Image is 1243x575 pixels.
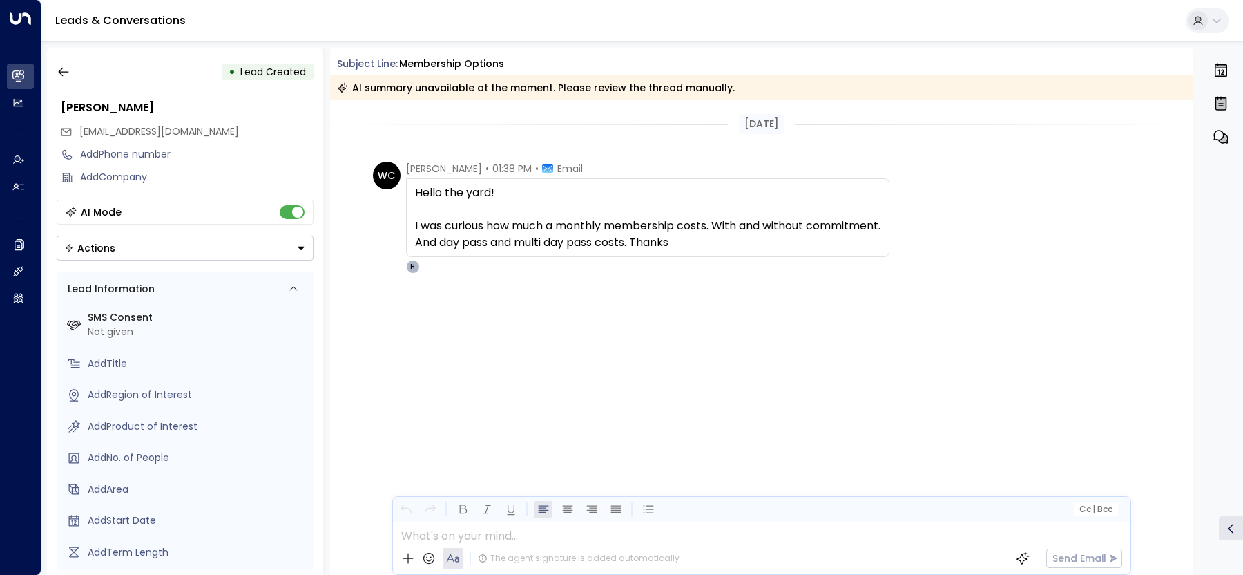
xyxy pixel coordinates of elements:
[81,205,122,219] div: AI Mode
[397,501,414,518] button: Undo
[337,81,735,95] div: AI summary unavailable at the moment. Please review the thread manually.
[88,482,308,497] div: AddArea
[739,114,784,134] div: [DATE]
[55,12,186,28] a: Leads & Conversations
[1092,505,1095,514] span: |
[478,552,680,565] div: The agent signature is added automatically
[88,357,308,371] div: AddTitle
[557,162,583,176] span: Email
[57,236,314,261] div: Button group with a nested menu
[88,545,308,560] div: AddTerm Length
[229,59,235,84] div: •
[88,451,308,465] div: AddNo. of People
[1073,503,1117,516] button: Cc|Bcc
[373,162,401,189] div: WC
[492,162,532,176] span: 01:38 PM
[88,513,308,528] div: AddStart Date
[63,282,155,296] div: Lead Information
[421,501,439,518] button: Redo
[80,170,314,185] div: AddCompany
[406,260,420,274] div: H
[485,162,489,176] span: •
[1079,505,1112,514] span: Cc Bcc
[535,162,539,176] span: •
[79,124,239,139] span: wc2184@nyu.edu
[415,218,880,251] div: I was curious how much a monthly membership costs. With and without commitment. And day pass and ...
[79,124,239,138] span: [EMAIL_ADDRESS][DOMAIN_NAME]
[88,388,308,402] div: AddRegion of Interest
[80,147,314,162] div: AddPhone number
[57,236,314,261] button: Actions
[88,310,308,325] label: SMS Consent
[415,185,880,251] div: Hello the yard!
[61,100,314,116] div: [PERSON_NAME]
[88,420,308,434] div: AddProduct of Interest
[406,162,482,176] span: [PERSON_NAME]
[337,57,398,70] span: Subject Line:
[240,65,306,79] span: Lead Created
[64,242,115,254] div: Actions
[399,57,504,71] div: Membership options
[88,325,308,339] div: Not given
